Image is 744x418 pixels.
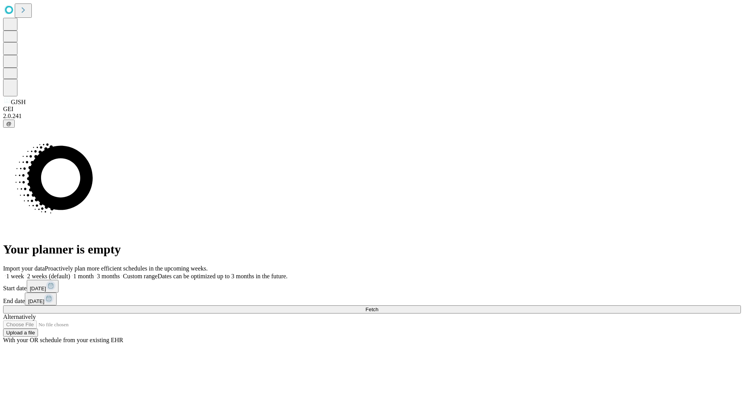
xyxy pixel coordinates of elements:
span: Alternatively [3,313,36,320]
div: GEI [3,106,741,113]
span: 1 month [73,273,94,279]
span: Import your data [3,265,45,272]
span: 3 months [97,273,120,279]
span: @ [6,121,12,127]
span: Dates can be optimized up to 3 months in the future. [158,273,288,279]
button: Fetch [3,305,741,313]
button: @ [3,120,15,128]
span: With your OR schedule from your existing EHR [3,337,123,343]
span: Fetch [365,307,378,312]
div: 2.0.241 [3,113,741,120]
button: [DATE] [27,280,59,293]
span: 2 weeks (default) [27,273,70,279]
div: Start date [3,280,741,293]
span: [DATE] [28,298,44,304]
span: 1 week [6,273,24,279]
button: [DATE] [25,293,57,305]
button: Upload a file [3,329,38,337]
span: GJSH [11,99,26,105]
span: Proactively plan more efficient schedules in the upcoming weeks. [45,265,208,272]
div: End date [3,293,741,305]
h1: Your planner is empty [3,242,741,257]
span: [DATE] [30,286,46,291]
span: Custom range [123,273,157,279]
